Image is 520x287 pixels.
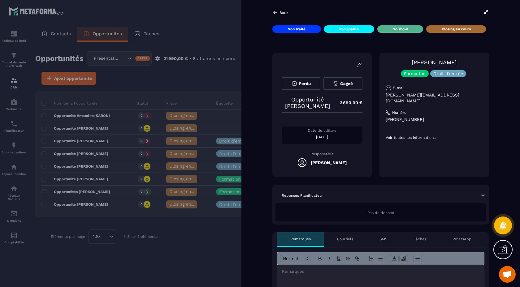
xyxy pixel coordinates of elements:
[386,117,483,122] p: [PHONE_NUMBER]
[499,266,516,283] a: Ouvrir le chat
[386,135,483,140] p: Voir toutes les informations
[367,211,394,215] span: Pas de donnée
[414,237,426,242] p: Tâches
[290,237,311,242] p: Remarques
[282,96,334,109] p: Opportunité [PERSON_NAME]
[299,81,311,86] span: Perdu
[433,71,463,76] p: Droit d'entrée
[404,71,426,76] p: Formation
[279,11,288,15] p: Back
[282,128,362,133] p: Date de clôture
[282,77,320,90] button: Perdu
[392,110,406,115] p: Numéro
[334,97,362,109] p: 3 690,00 €
[393,85,405,90] p: E-mail
[282,152,362,156] p: Responsable
[339,27,359,32] p: injoignable
[442,27,471,32] p: Closing en cours
[288,27,305,32] p: Non traité
[453,237,471,242] p: WhatsApp
[323,77,362,90] button: Gagné
[340,81,353,86] span: Gagné
[311,160,347,165] h5: [PERSON_NAME]
[282,193,323,198] p: Réponses Planificateur
[386,92,483,104] p: [PERSON_NAME][EMAIL_ADDRESS][DOMAIN_NAME]
[392,27,408,32] p: No show
[282,135,362,139] p: [DATE]
[379,237,388,242] p: SMS
[412,59,457,66] a: [PERSON_NAME]
[337,237,353,242] p: Courriels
